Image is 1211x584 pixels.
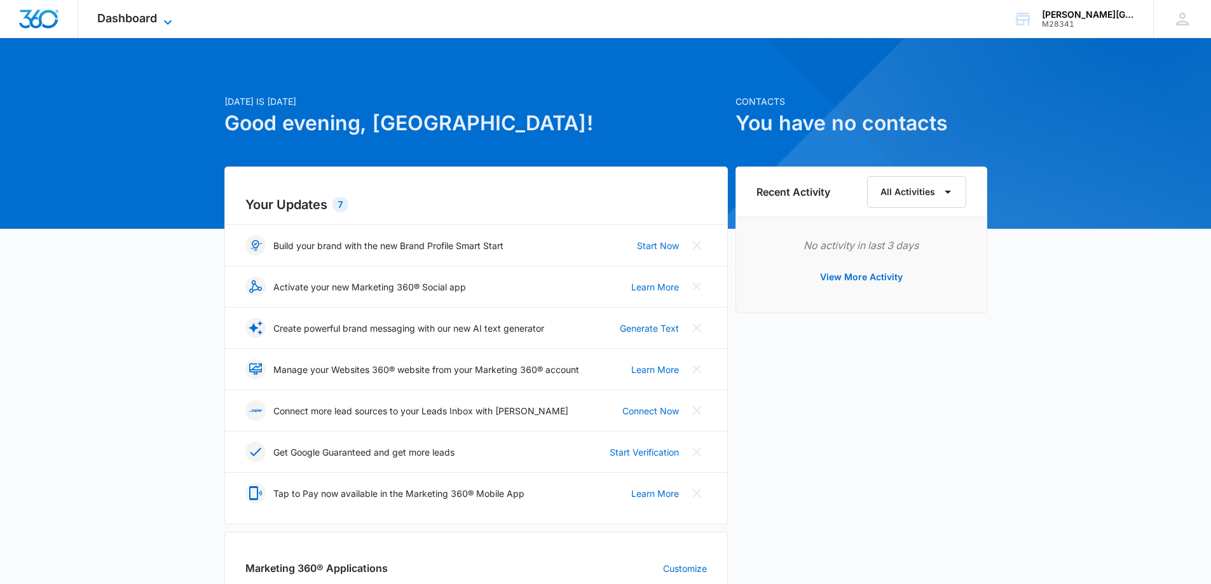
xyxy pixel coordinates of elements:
[273,445,455,459] p: Get Google Guaranteed and get more leads
[687,318,707,338] button: Close
[807,262,915,292] button: View More Activity
[224,95,728,108] p: [DATE] is [DATE]
[273,404,568,418] p: Connect more lead sources to your Leads Inbox with [PERSON_NAME]
[273,363,579,376] p: Manage your Websites 360® website from your Marketing 360® account
[273,280,466,294] p: Activate your new Marketing 360® Social app
[224,108,728,139] h1: Good evening, [GEOGRAPHIC_DATA]!
[687,359,707,379] button: Close
[637,239,679,252] a: Start Now
[1042,20,1135,29] div: account id
[631,487,679,500] a: Learn More
[620,322,679,335] a: Generate Text
[687,483,707,503] button: Close
[610,445,679,459] a: Start Verification
[756,238,966,253] p: No activity in last 3 days
[735,95,987,108] p: Contacts
[756,184,830,200] h6: Recent Activity
[631,363,679,376] a: Learn More
[687,276,707,297] button: Close
[867,176,966,208] button: All Activities
[245,560,388,576] h2: Marketing 360® Applications
[97,11,157,25] span: Dashboard
[631,280,679,294] a: Learn More
[273,322,544,335] p: Create powerful brand messaging with our new AI text generator
[273,239,503,252] p: Build your brand with the new Brand Profile Smart Start
[245,195,707,214] h2: Your Updates
[687,400,707,421] button: Close
[663,562,707,575] a: Customize
[687,235,707,255] button: Close
[735,108,987,139] h1: You have no contacts
[332,197,348,212] div: 7
[622,404,679,418] a: Connect Now
[1042,10,1135,20] div: account name
[687,442,707,462] button: Close
[273,487,524,500] p: Tap to Pay now available in the Marketing 360® Mobile App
